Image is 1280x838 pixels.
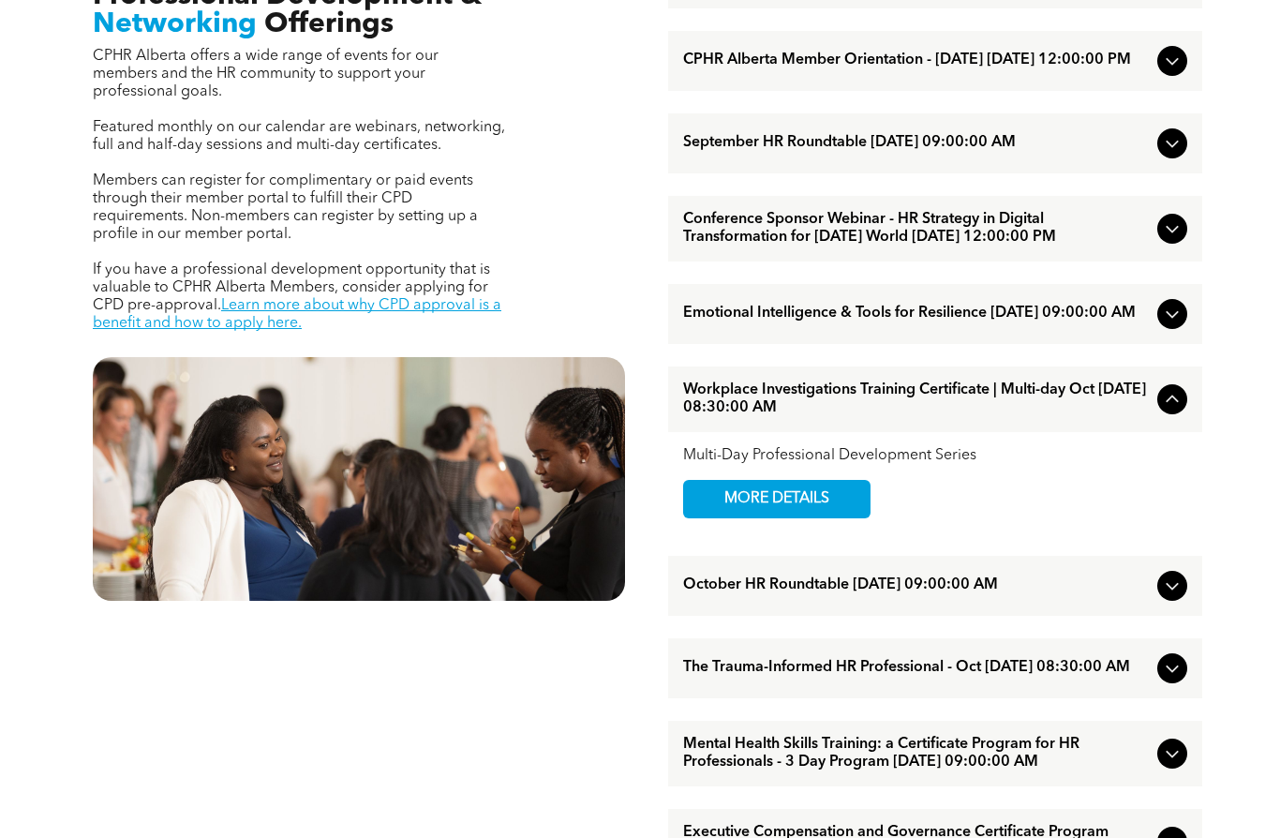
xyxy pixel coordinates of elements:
span: Members can register for complimentary or paid events through their member portal to fulfill thei... [93,173,478,242]
span: If you have a professional development opportunity that is valuable to CPHR Alberta Members, cons... [93,262,490,313]
a: MORE DETAILS [683,480,871,518]
div: Multi-Day Professional Development Series [683,447,1187,465]
span: Networking [93,10,257,38]
span: Mental Health Skills Training: a Certificate Program for HR Professionals - 3 Day Program [DATE] ... [683,736,1150,771]
span: CPHR Alberta Member Orientation - [DATE] [DATE] 12:00:00 PM [683,52,1150,69]
span: Workplace Investigations Training Certificate | Multi-day Oct [DATE] 08:30:00 AM [683,382,1150,417]
span: The Trauma-Informed HR Professional - Oct [DATE] 08:30:00 AM [683,659,1150,677]
a: Learn more about why CPD approval is a benefit and how to apply here. [93,298,501,331]
span: CPHR Alberta offers a wide range of events for our members and the HR community to support your p... [93,49,439,99]
span: September HR Roundtable [DATE] 09:00:00 AM [683,134,1150,152]
span: Emotional Intelligence & Tools for Resilience [DATE] 09:00:00 AM [683,305,1150,322]
span: October HR Roundtable [DATE] 09:00:00 AM [683,576,1150,594]
span: MORE DETAILS [703,481,851,517]
span: Conference Sponsor Webinar - HR Strategy in Digital Transformation for [DATE] World [DATE] 12:00:... [683,211,1150,247]
span: Featured monthly on our calendar are webinars, networking, full and half-day sessions and multi-d... [93,120,505,153]
span: Offerings [264,10,394,38]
